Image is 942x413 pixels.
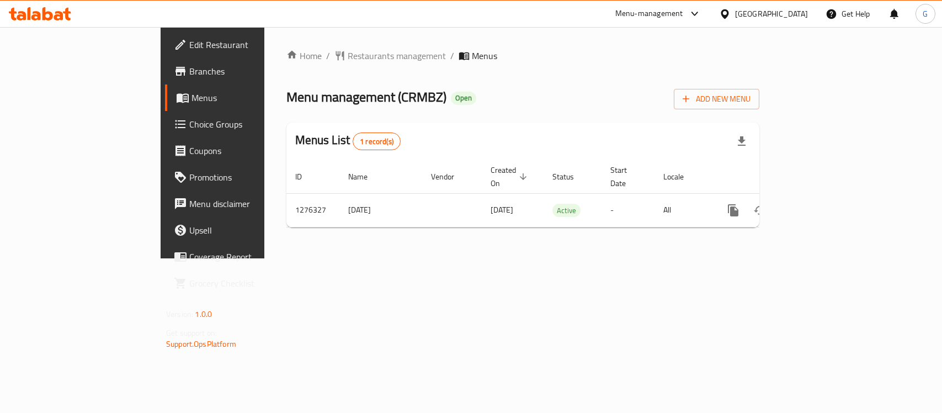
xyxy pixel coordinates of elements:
[353,136,400,147] span: 1 record(s)
[165,164,318,190] a: Promotions
[166,326,217,340] span: Get support on:
[610,163,641,190] span: Start Date
[735,8,808,20] div: [GEOGRAPHIC_DATA]
[165,31,318,58] a: Edit Restaurant
[165,217,318,243] a: Upsell
[472,49,497,62] span: Menus
[189,144,309,157] span: Coupons
[431,170,469,183] span: Vendor
[654,193,711,227] td: All
[747,197,773,224] button: Change Status
[711,160,835,194] th: Actions
[165,137,318,164] a: Coupons
[451,92,476,105] div: Open
[165,84,318,111] a: Menus
[166,337,236,351] a: Support.OpsPlatform
[450,49,454,62] li: /
[286,160,835,227] table: enhanced table
[191,91,309,104] span: Menus
[166,307,193,321] span: Version:
[165,58,318,84] a: Branches
[189,224,309,237] span: Upsell
[552,204,581,217] span: Active
[195,307,212,321] span: 1.0.0
[295,132,401,150] h2: Menus List
[683,92,751,106] span: Add New Menu
[353,133,401,150] div: Total records count
[165,243,318,270] a: Coverage Report
[189,277,309,290] span: Grocery Checklist
[348,170,382,183] span: Name
[602,193,654,227] td: -
[339,193,422,227] td: [DATE]
[189,65,309,78] span: Branches
[451,93,476,103] span: Open
[165,270,318,296] a: Grocery Checklist
[189,118,309,131] span: Choice Groups
[189,171,309,184] span: Promotions
[334,49,446,62] a: Restaurants management
[674,89,759,109] button: Add New Menu
[728,128,755,155] div: Export file
[286,49,759,62] nav: breadcrumb
[552,170,588,183] span: Status
[189,38,309,51] span: Edit Restaurant
[923,8,928,20] span: G
[189,197,309,210] span: Menu disclaimer
[295,170,316,183] span: ID
[491,203,513,217] span: [DATE]
[348,49,446,62] span: Restaurants management
[165,190,318,217] a: Menu disclaimer
[615,7,683,20] div: Menu-management
[491,163,530,190] span: Created On
[663,170,698,183] span: Locale
[189,250,309,263] span: Coverage Report
[326,49,330,62] li: /
[286,84,446,109] span: Menu management ( CRMBZ )
[720,197,747,224] button: more
[165,111,318,137] a: Choice Groups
